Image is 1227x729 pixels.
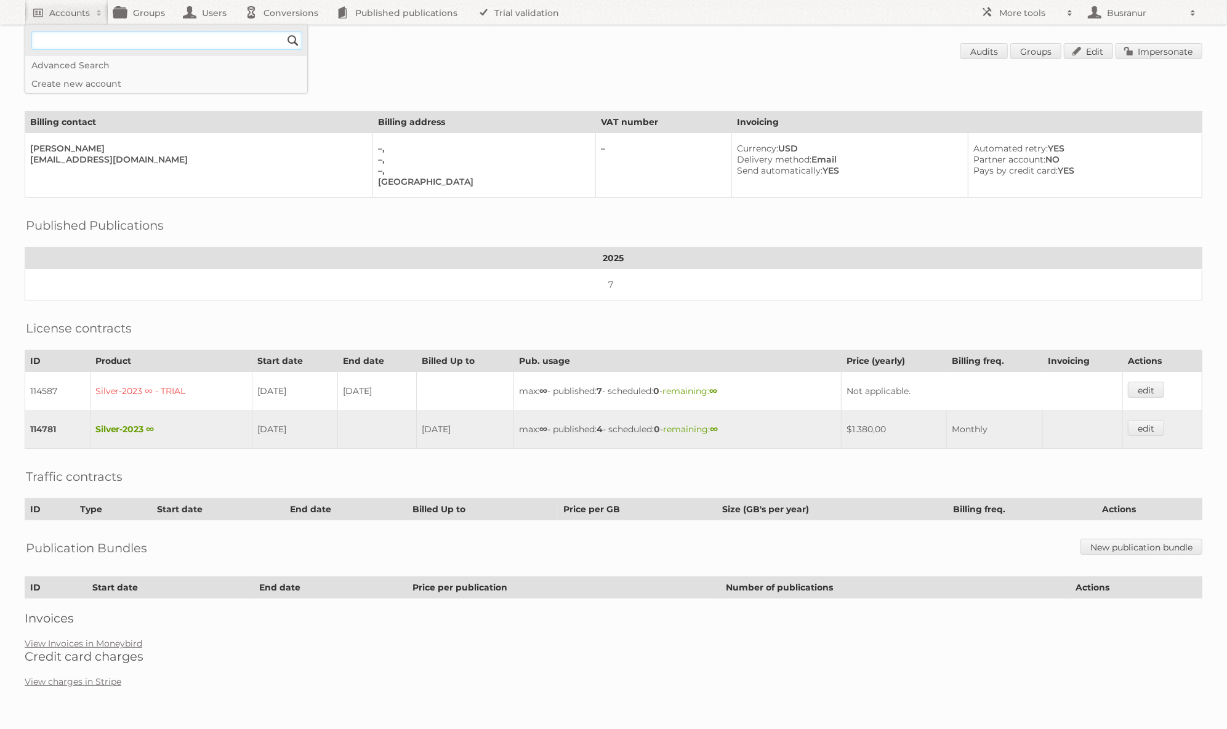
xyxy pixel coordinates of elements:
[408,577,720,598] th: Price per publication
[947,350,1043,372] th: Billing freq.
[960,43,1008,59] a: Audits
[254,577,408,598] th: End date
[372,111,595,133] th: Billing address
[25,75,307,93] a: Create new account
[653,385,659,397] strong: 0
[654,424,660,435] strong: 0
[74,499,152,520] th: Type
[252,410,337,449] td: [DATE]
[378,176,585,187] div: [GEOGRAPHIC_DATA]
[378,165,585,176] div: –,
[842,372,1123,411] td: Not applicable.
[597,385,602,397] strong: 7
[539,424,547,435] strong: ∞
[252,350,337,372] th: Start date
[25,649,1202,664] h2: Credit card charges
[90,350,252,372] th: Product
[25,611,1202,626] h2: Invoices
[26,319,132,337] h2: License contracts
[90,372,252,411] td: Silver-2023 ∞ - TRIAL
[709,385,717,397] strong: ∞
[25,56,307,75] a: Advanced Search
[999,7,1061,19] h2: More tools
[737,154,811,165] span: Delivery method:
[25,111,373,133] th: Billing contact
[1097,499,1202,520] th: Actions
[973,154,1045,165] span: Partner account:
[595,111,731,133] th: VAT number
[947,410,1043,449] td: Monthly
[558,499,717,520] th: Price per GB
[284,31,302,50] input: Search
[30,154,363,165] div: [EMAIL_ADDRESS][DOMAIN_NAME]
[513,410,841,449] td: max: - published: - scheduled: -
[513,372,841,411] td: max: - published: - scheduled: -
[973,143,1192,154] div: YES
[842,350,947,372] th: Price (yearly)
[87,577,254,598] th: Start date
[26,539,147,557] h2: Publication Bundles
[662,385,717,397] span: remaining:
[25,577,87,598] th: ID
[1043,350,1123,372] th: Invoicing
[1010,43,1061,59] a: Groups
[1070,577,1202,598] th: Actions
[1064,43,1113,59] a: Edit
[1116,43,1202,59] a: Impersonate
[25,248,1202,269] th: 2025
[973,154,1192,165] div: NO
[90,410,252,449] td: Silver-2023 ∞
[973,165,1058,176] span: Pays by credit card:
[417,410,514,449] td: [DATE]
[737,165,823,176] span: Send automatically:
[25,638,142,649] a: View Invoices in Moneybird
[737,165,958,176] div: YES
[1128,420,1164,436] a: edit
[737,154,958,165] div: Email
[513,350,841,372] th: Pub. usage
[152,499,285,520] th: Start date
[1128,382,1164,398] a: edit
[378,154,585,165] div: –,
[417,350,514,372] th: Billed Up to
[25,372,91,411] td: 114587
[49,7,90,19] h2: Accounts
[737,143,778,154] span: Currency:
[26,467,123,486] h2: Traffic contracts
[1080,539,1202,555] a: New publication bundle
[252,372,337,411] td: [DATE]
[842,410,947,449] td: $1.380,00
[737,143,958,154] div: USD
[595,133,731,198] td: –
[25,350,91,372] th: ID
[25,269,1202,300] td: 7
[663,424,718,435] span: remaining:
[597,424,603,435] strong: 4
[732,111,1202,133] th: Invoicing
[378,143,585,154] div: –,
[408,499,558,520] th: Billed Up to
[285,499,408,520] th: End date
[948,499,1097,520] th: Billing freq.
[337,350,416,372] th: End date
[1123,350,1202,372] th: Actions
[25,410,91,449] td: 114781
[1104,7,1184,19] h2: Busranur
[710,424,718,435] strong: ∞
[25,676,121,687] a: View charges in Stripe
[25,43,1202,62] h1: Account 93702: Repco Trade AU
[30,143,363,154] div: [PERSON_NAME]
[26,216,164,235] h2: Published Publications
[717,499,948,520] th: Size (GB's per year)
[973,165,1192,176] div: YES
[973,143,1048,154] span: Automated retry:
[337,372,416,411] td: [DATE]
[720,577,1070,598] th: Number of publications
[25,499,75,520] th: ID
[539,385,547,397] strong: ∞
